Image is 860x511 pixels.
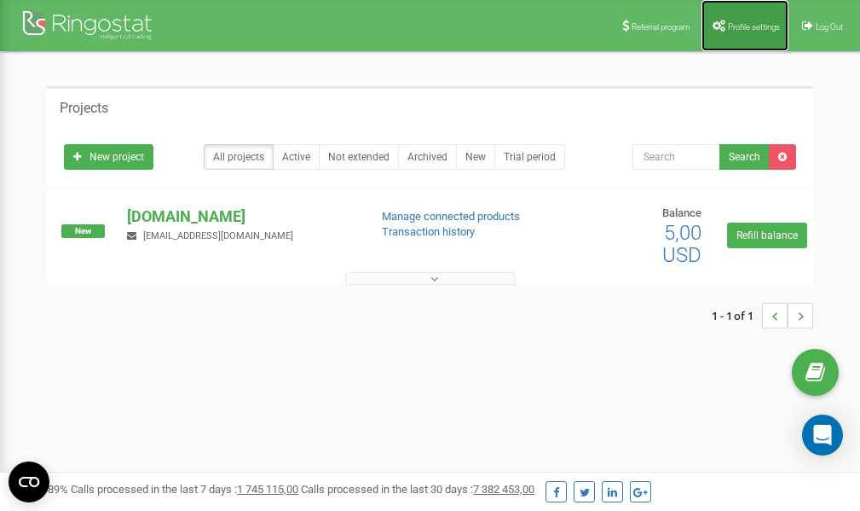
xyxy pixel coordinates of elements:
[71,483,298,496] span: Calls processed in the last 7 days :
[143,230,293,241] span: [EMAIL_ADDRESS][DOMAIN_NAME]
[301,483,534,496] span: Calls processed in the last 30 days :
[319,144,399,170] a: Not extended
[398,144,457,170] a: Archived
[712,286,813,346] nav: ...
[816,22,843,32] span: Log Out
[9,462,49,502] button: Open CMP widget
[237,483,298,496] u: 1 745 115,00
[60,101,108,116] h5: Projects
[473,483,534,496] u: 7 382 453,00
[382,225,475,238] a: Transaction history
[632,22,690,32] span: Referral program
[456,144,495,170] a: New
[728,22,780,32] span: Profile settings
[662,221,701,267] span: 5,00 USD
[712,303,762,328] span: 1 - 1 of 1
[61,224,105,238] span: New
[632,144,720,170] input: Search
[204,144,274,170] a: All projects
[127,206,354,228] p: [DOMAIN_NAME]
[719,144,770,170] button: Search
[273,144,320,170] a: Active
[64,144,153,170] a: New project
[382,210,520,223] a: Manage connected products
[727,223,807,248] a: Refill balance
[494,144,565,170] a: Trial period
[662,206,701,219] span: Balance
[802,415,843,456] div: Open Intercom Messenger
